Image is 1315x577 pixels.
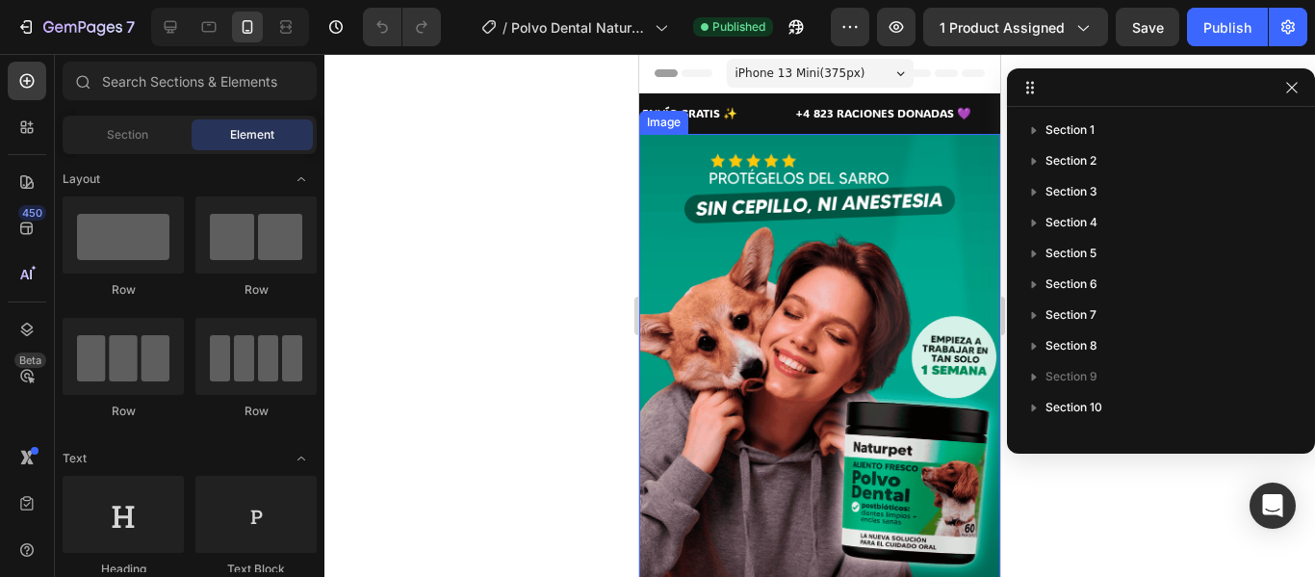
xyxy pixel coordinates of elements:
span: Section 8 [1045,336,1097,355]
span: Section 4 [1045,213,1097,232]
span: Section 9 [1045,367,1097,386]
div: 450 [18,205,46,221]
span: Section 7 [1045,305,1096,325]
span: Layout [63,170,100,188]
button: 7 [8,8,143,46]
span: Published [712,18,765,36]
p: 7 [126,15,135,39]
div: Beta [14,353,46,368]
div: Publish [1203,17,1251,38]
span: Toggle open [286,164,317,195]
span: Section 5 [1045,244,1096,263]
span: Text [63,450,87,467]
button: 1 product assigned [923,8,1108,46]
span: Element [230,126,274,144]
span: Section 2 [1045,151,1096,170]
div: Open Intercom Messenger [1250,483,1296,529]
span: Save [1132,19,1164,36]
div: Row [195,281,317,299]
div: Row [195,403,317,420]
div: Row [63,281,184,299]
div: Row [63,403,184,420]
span: Section 10 [1045,398,1102,417]
span: / [503,17,507,38]
span: Section 6 [1045,275,1097,294]
input: Search Sections & Elements [63,62,317,100]
button: Save [1116,8,1179,46]
div: Undo/Redo [363,8,441,46]
span: Section 1 [1045,120,1095,140]
span: Toggle open [286,443,317,474]
iframe: Design area [639,54,1000,577]
span: 1 product assigned [940,17,1065,38]
span: Polvo Dental Naturpet [511,17,647,38]
span: Section 3 [1045,182,1097,201]
span: Section [107,126,148,144]
button: Publish [1187,8,1268,46]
